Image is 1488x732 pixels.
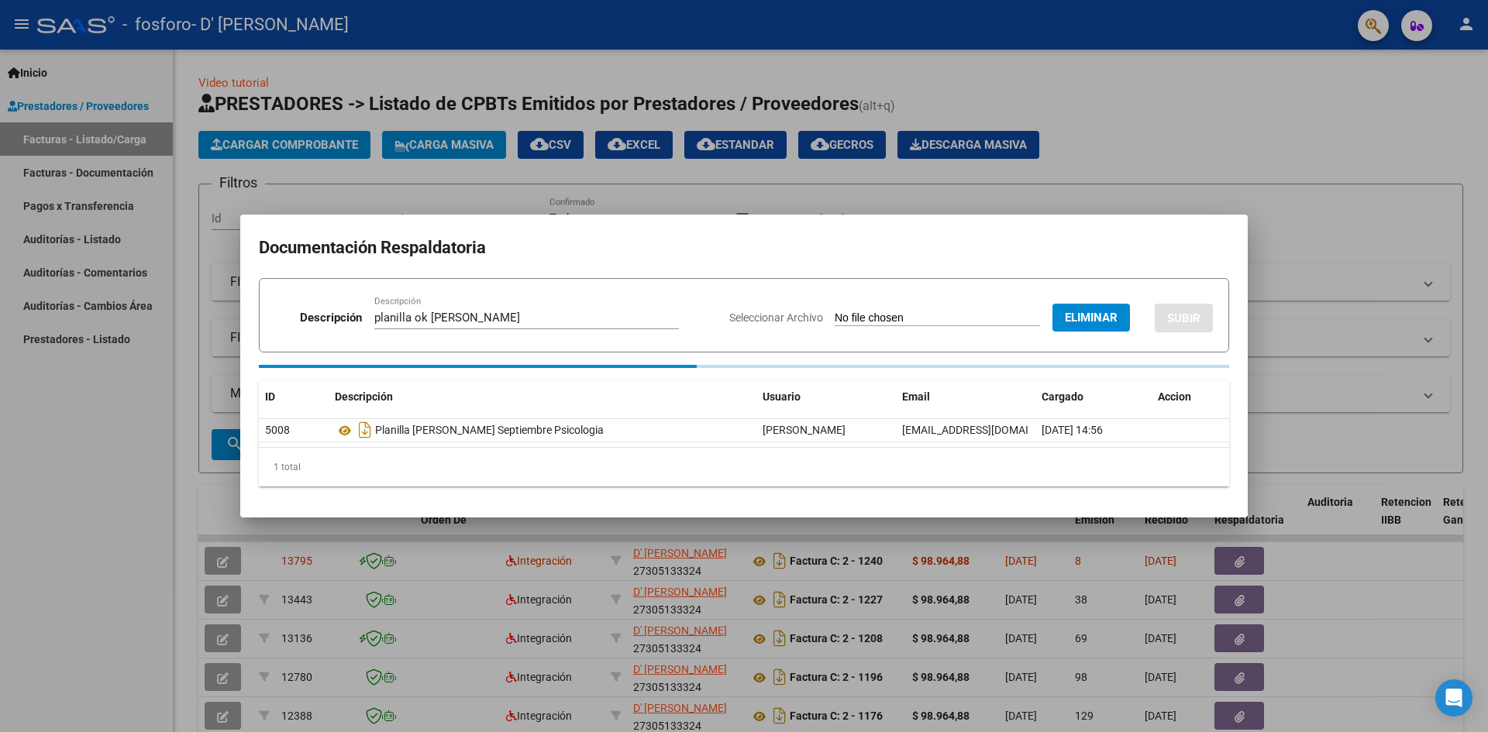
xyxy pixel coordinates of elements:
[265,390,275,403] span: ID
[1152,380,1229,414] datatable-header-cell: Accion
[265,424,290,436] span: 5008
[1167,311,1200,325] span: SUBIR
[355,418,375,442] i: Descargar documento
[335,390,393,403] span: Descripción
[1052,304,1130,332] button: Eliminar
[1035,380,1152,414] datatable-header-cell: Cargado
[902,390,930,403] span: Email
[1042,390,1083,403] span: Cargado
[1435,679,1472,717] div: Open Intercom Messenger
[756,380,896,414] datatable-header-cell: Usuario
[896,380,1035,414] datatable-header-cell: Email
[259,380,329,414] datatable-header-cell: ID
[259,448,1229,486] div: 1 total
[259,233,1229,263] h2: Documentación Respaldatoria
[335,418,750,442] div: Planilla [PERSON_NAME] Septiembre Psicologia
[1065,311,1118,325] span: Eliminar
[763,390,801,403] span: Usuario
[902,424,1074,436] span: [EMAIL_ADDRESS][DOMAIN_NAME]
[1155,304,1213,332] button: SUBIR
[1042,424,1103,436] span: [DATE] 14:56
[1158,390,1191,403] span: Accion
[763,424,846,436] span: [PERSON_NAME]
[729,311,823,324] span: Seleccionar Archivo
[300,309,362,327] p: Descripción
[329,380,756,414] datatable-header-cell: Descripción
